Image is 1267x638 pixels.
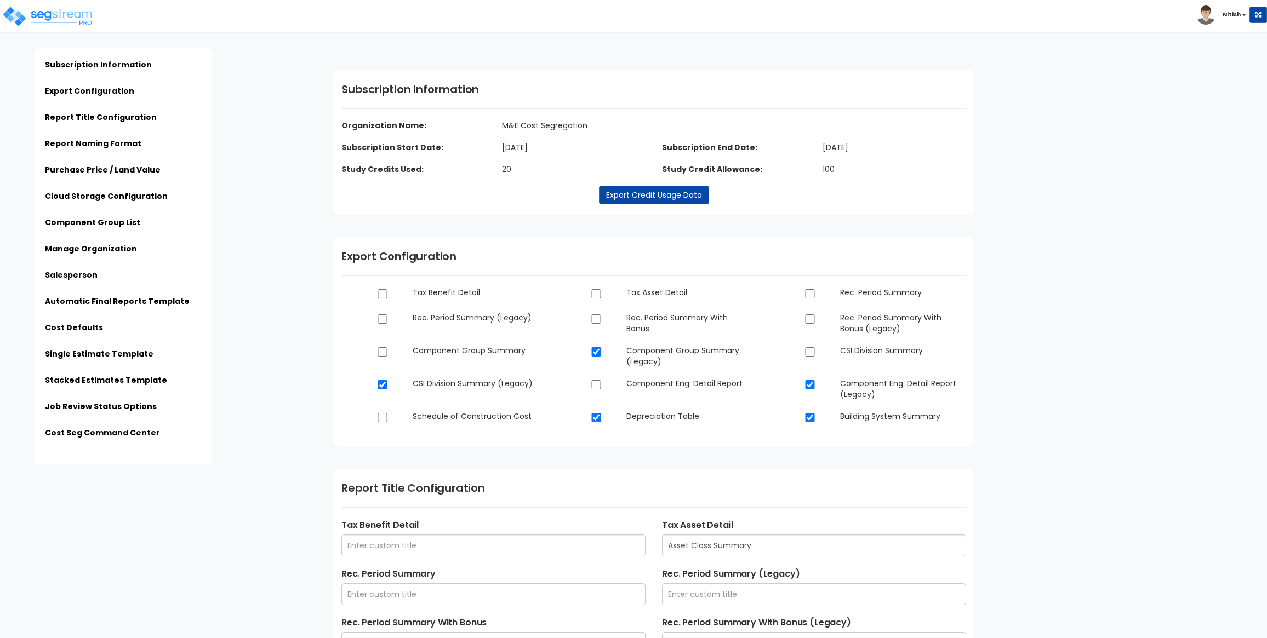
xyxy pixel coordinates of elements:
[45,85,134,96] a: Export Configuration
[832,287,974,298] dd: Rec. Period Summary
[599,186,709,204] a: Export Credit Usage Data
[45,401,157,412] a: Job Review Status Options
[45,375,167,386] a: Stacked Estimates Template
[341,480,966,496] h1: Report Title Configuration
[404,411,547,422] dd: Schedule of Construction Cost
[45,243,137,254] a: Manage Organization
[333,142,494,153] dt: Subscription Start Date:
[45,322,103,333] a: Cost Defaults
[45,296,190,307] a: Automatic Final Reports Template
[662,567,966,580] label: Rec. Period Summary (Legacy)
[618,287,761,298] dd: Tax Asset Detail
[341,519,646,532] label: Tax Benefit Detail
[341,248,966,265] h1: Export Configuration
[404,378,547,389] dd: CSI Division Summary (Legacy)
[341,616,646,629] label: Rec. Period Summary With Bonus
[45,269,98,280] a: Salesperson
[494,164,654,175] dd: 20
[618,345,761,367] dd: Component Group Summary (Legacy)
[333,164,494,175] dt: Study Credits Used:
[1196,5,1215,25] img: avatar.png
[45,191,168,202] a: Cloud Storage Configuration
[618,312,761,334] dd: Rec. Period Summary With Bonus
[832,312,974,334] dd: Rec. Period Summary With Bonus (Legacy)
[45,59,152,70] a: Subscription Information
[494,142,654,153] dd: [DATE]
[341,81,966,97] h1: Subscription Information
[618,378,761,389] dd: Component Eng. Detail Report
[45,217,140,228] a: Component Group List
[45,164,161,175] a: Purchase Price / Land Value
[341,583,646,605] input: Enter custom title
[341,567,646,580] label: Rec. Period Summary
[832,411,974,422] dd: Building System Summary
[45,112,157,123] a: Report Title Configuration
[45,348,153,359] a: Single Estimate Template
[45,427,160,438] a: Cost Seg Command Center
[45,138,141,149] a: Report Naming Format
[662,534,966,556] input: Enter custom title
[662,519,966,532] label: Tax Asset Detail
[404,287,547,298] dd: Tax Benefit Detail
[1223,10,1241,19] b: Nitish
[404,345,547,356] dd: Component Group Summary
[832,378,974,400] dd: Component Eng. Detail Report (Legacy)
[814,142,975,153] dd: [DATE]
[494,120,814,131] dd: M&E Cost Segregation
[618,411,761,422] dd: Depreciation Table
[814,164,975,175] dd: 100
[333,120,654,131] dt: Organization Name:
[2,5,95,27] img: logo_pro_r.png
[832,345,974,356] dd: CSI Division Summary
[404,312,547,323] dd: Rec. Period Summary (Legacy)
[662,616,966,629] label: Rec. Period Summary With Bonus (Legacy)
[662,583,966,605] input: Enter custom title
[341,534,646,556] input: Enter custom title
[654,142,814,153] dt: Subscription End Date:
[654,164,814,175] dt: Study Credit Allowance:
